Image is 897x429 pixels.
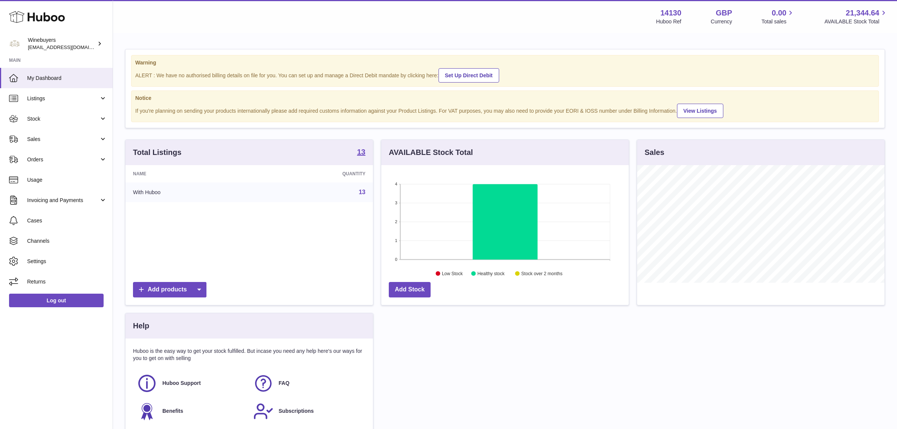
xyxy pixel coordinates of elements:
text: 4 [395,182,397,186]
span: Listings [27,95,99,102]
div: Huboo Ref [656,18,682,25]
a: Add Stock [389,282,431,297]
div: Currency [711,18,732,25]
h3: Sales [645,147,664,158]
text: 1 [395,238,397,243]
span: Channels [27,237,107,245]
a: 21,344.64 AVAILABLE Stock Total [824,8,888,25]
text: 0 [395,257,397,262]
span: Returns [27,278,107,285]
span: Settings [27,258,107,265]
strong: 14130 [660,8,682,18]
h3: Help [133,321,149,331]
strong: Notice [135,95,875,102]
strong: Warning [135,59,875,66]
span: Benefits [162,408,183,415]
div: If you're planning on sending your products internationally please add required customs informati... [135,103,875,118]
span: AVAILABLE Stock Total [824,18,888,25]
text: Low Stock [442,271,463,276]
span: Stock [27,115,99,123]
span: Sales [27,136,99,143]
th: Quantity [256,165,373,182]
a: FAQ [253,373,362,394]
span: [EMAIL_ADDRESS][DOMAIN_NAME] [28,44,111,50]
span: My Dashboard [27,75,107,82]
text: 3 [395,201,397,205]
h3: Total Listings [133,147,182,158]
p: Huboo is the easy way to get your stock fulfilled. But incase you need any help here's our ways f... [133,348,365,362]
span: Usage [27,176,107,184]
a: Log out [9,294,104,307]
th: Name [125,165,256,182]
div: ALERT : We have no authorised billing details on file for you. You can set up and manage a Direct... [135,67,875,83]
a: 0.00 Total sales [761,8,795,25]
strong: 13 [357,148,365,156]
span: Total sales [761,18,795,25]
text: 2 [395,219,397,224]
a: Benefits [137,401,246,421]
a: Subscriptions [253,401,362,421]
text: Stock over 2 months [521,271,562,276]
strong: GBP [716,8,732,18]
span: Subscriptions [279,408,314,415]
span: 21,344.64 [846,8,879,18]
a: Huboo Support [137,373,246,394]
h3: AVAILABLE Stock Total [389,147,473,158]
span: Huboo Support [162,380,201,387]
text: Healthy stock [477,271,505,276]
span: Cases [27,217,107,224]
a: 13 [359,189,365,195]
a: View Listings [677,104,723,118]
a: Add products [133,282,206,297]
img: internalAdmin-14130@internal.huboo.com [9,38,20,49]
span: FAQ [279,380,290,387]
span: 0.00 [772,8,787,18]
a: Set Up Direct Debit [439,68,499,83]
a: 13 [357,148,365,157]
span: Invoicing and Payments [27,197,99,204]
td: With Huboo [125,182,256,202]
div: Winebuyers [28,37,96,51]
span: Orders [27,156,99,163]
